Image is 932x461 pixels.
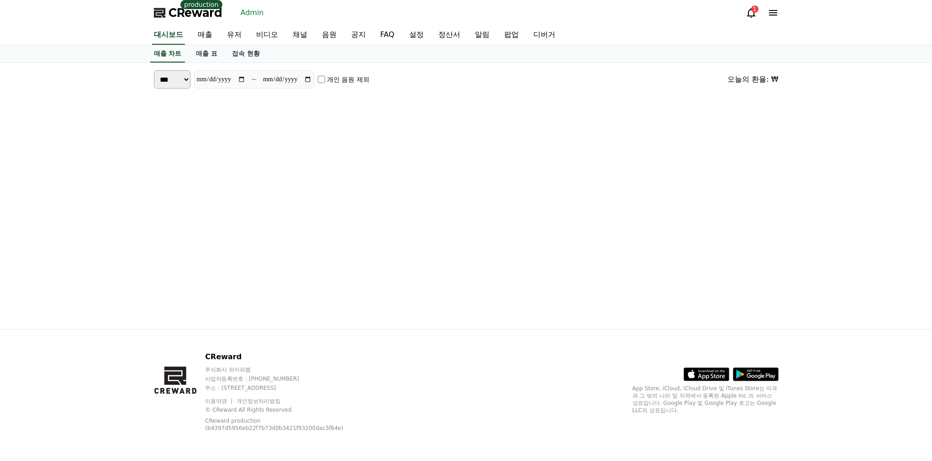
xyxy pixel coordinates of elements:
a: 채널 [285,26,315,45]
p: ~ [251,74,257,85]
div: 오늘의 환율: ₩ [727,74,778,85]
a: 매출 표 [189,45,225,63]
a: 이용약관 [205,398,234,404]
p: 사업자등록번호 : [PHONE_NUMBER] [205,375,365,382]
a: 접속 현황 [225,45,267,63]
p: CReward production (b4397d5956eb22f7b73d0b3421f93200dac3f64e) [205,417,351,432]
p: App Store, iCloud, iCloud Drive 및 iTunes Store는 미국과 그 밖의 나라 및 지역에서 등록된 Apple Inc.의 서비스 상표입니다. Goo... [632,385,779,414]
a: 1 [746,7,757,18]
a: 비디오 [249,26,285,45]
a: Admin [237,5,268,20]
a: 개인정보처리방침 [237,398,280,404]
a: 음원 [315,26,344,45]
a: Messages [60,289,118,312]
a: 설정 [402,26,431,45]
a: FAQ [373,26,402,45]
span: CReward [168,5,222,20]
a: 알림 [468,26,497,45]
p: © CReward All Rights Reserved. [205,406,365,414]
p: CReward [205,351,365,362]
a: 매출 차트 [150,45,185,63]
p: 주식회사 와이피랩 [205,366,365,373]
a: Settings [118,289,175,312]
a: 대시보드 [152,26,185,45]
a: CReward [154,5,222,20]
a: Home [3,289,60,312]
a: 정산서 [431,26,468,45]
a: 공지 [344,26,373,45]
span: Home [23,303,39,310]
a: 유저 [220,26,249,45]
label: 개인 음원 제외 [327,75,369,84]
div: 1 [751,5,758,13]
a: 팝업 [497,26,526,45]
p: 주소 : [STREET_ADDRESS] [205,384,365,392]
span: Settings [135,303,158,310]
span: Messages [76,304,103,311]
a: 디버거 [526,26,563,45]
a: 매출 [190,26,220,45]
